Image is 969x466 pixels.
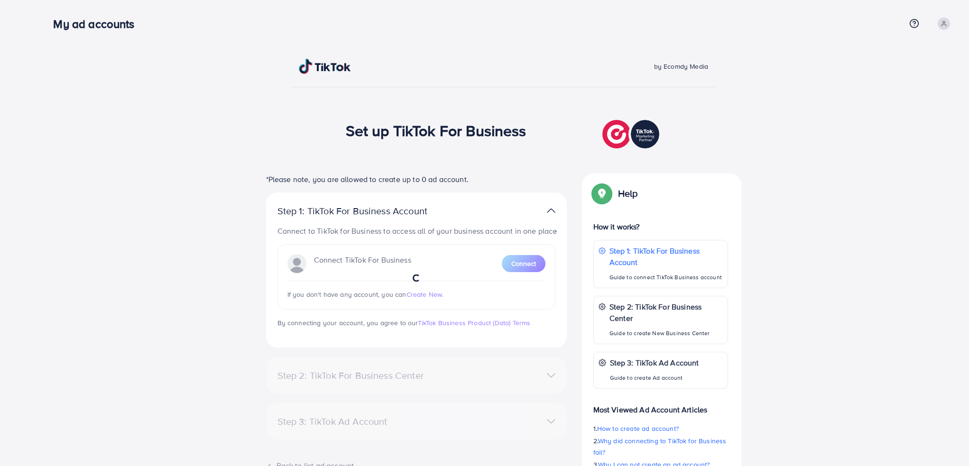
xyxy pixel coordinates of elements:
h1: Set up TikTok For Business [346,121,526,139]
p: 1. [593,423,728,434]
p: Step 2: TikTok For Business Center [609,301,723,324]
h3: My ad accounts [53,17,142,31]
p: 2. [593,435,728,458]
p: Guide to connect TikTok Business account [609,272,723,283]
span: Why did connecting to TikTok for Business fail? [593,436,727,457]
p: Step 1: TikTok For Business Account [277,205,458,217]
p: How it works? [593,221,728,232]
p: *Please note, you are allowed to create up to 0 ad account. [266,174,567,185]
img: TikTok partner [547,204,555,218]
p: Guide to create Ad account [610,372,699,384]
p: Step 3: TikTok Ad Account [610,357,699,368]
span: How to create ad account? [597,424,679,433]
p: Help [618,188,638,199]
img: TikTok partner [602,118,662,151]
img: TikTok [299,59,351,74]
p: Guide to create New Business Center [609,328,723,339]
img: Popup guide [593,185,610,202]
p: Most Viewed Ad Account Articles [593,396,728,415]
span: by Ecomdy Media [654,62,708,71]
p: Step 1: TikTok For Business Account [609,245,723,268]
